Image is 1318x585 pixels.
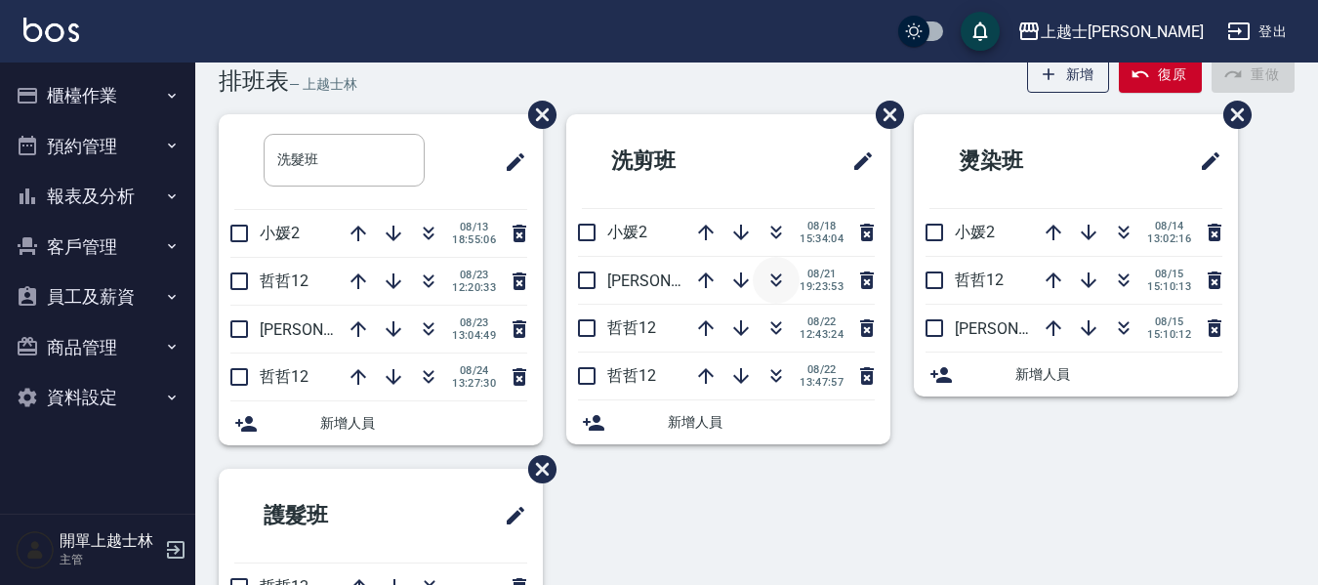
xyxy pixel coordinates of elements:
[955,319,1081,338] span: [PERSON_NAME]8
[219,67,289,95] h3: 排班表
[452,233,496,246] span: 18:55:06
[8,222,187,272] button: 客戶管理
[452,221,496,233] span: 08/13
[452,316,496,329] span: 08/23
[1027,57,1110,93] button: 新增
[1209,86,1255,144] span: 刪除班表
[800,315,844,328] span: 08/22
[320,413,527,434] span: 新增人員
[8,272,187,322] button: 員工及薪資
[929,126,1120,196] h2: 燙染班
[955,271,1004,289] span: 哲哲12
[1147,268,1191,280] span: 08/15
[582,126,772,196] h2: 洗剪班
[800,280,844,293] span: 19:23:53
[668,412,875,433] span: 新增人員
[16,530,55,569] img: Person
[607,366,656,385] span: 哲哲12
[60,531,159,551] h5: 開單上越士林
[800,328,844,341] span: 12:43:24
[289,74,357,95] h6: — 上越士林
[514,440,559,498] span: 刪除班表
[492,139,527,186] span: 修改班表的標題
[607,223,647,241] span: 小媛2
[800,220,844,232] span: 08/18
[1147,232,1191,245] span: 13:02:16
[1119,57,1202,93] button: 復原
[260,224,300,242] span: 小媛2
[260,367,309,386] span: 哲哲12
[8,372,187,423] button: 資料設定
[914,353,1238,397] div: 新增人員
[607,318,656,337] span: 哲哲12
[961,12,1000,51] button: save
[1187,138,1222,185] span: 修改班表的標題
[452,364,496,377] span: 08/24
[260,272,309,290] span: 哲哲12
[492,492,527,539] span: 修改班表的標題
[955,223,995,241] span: 小媛2
[60,551,159,568] p: 主管
[800,232,844,245] span: 15:34:04
[566,400,890,444] div: 新增人員
[260,320,386,339] span: [PERSON_NAME]8
[1219,14,1295,50] button: 登出
[1041,20,1204,44] div: 上越士[PERSON_NAME]
[23,18,79,42] img: Logo
[219,401,543,445] div: 新增人員
[1147,328,1191,341] span: 15:10:12
[8,322,187,373] button: 商品管理
[514,86,559,144] span: 刪除班表
[8,121,187,172] button: 預約管理
[452,269,496,281] span: 08/23
[607,272,733,290] span: [PERSON_NAME]8
[1147,280,1191,293] span: 15:10:13
[800,268,844,280] span: 08/21
[452,377,496,390] span: 13:27:30
[861,86,907,144] span: 刪除班表
[452,329,496,342] span: 13:04:49
[840,138,875,185] span: 修改班表的標題
[800,363,844,376] span: 08/22
[234,481,425,551] h2: 護髮班
[452,281,496,294] span: 12:20:33
[1009,12,1212,52] button: 上越士[PERSON_NAME]
[8,70,187,121] button: 櫃檯作業
[1147,315,1191,328] span: 08/15
[1015,364,1222,385] span: 新增人員
[1147,220,1191,232] span: 08/14
[264,134,425,187] input: 排版標題
[800,376,844,389] span: 13:47:57
[8,171,187,222] button: 報表及分析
